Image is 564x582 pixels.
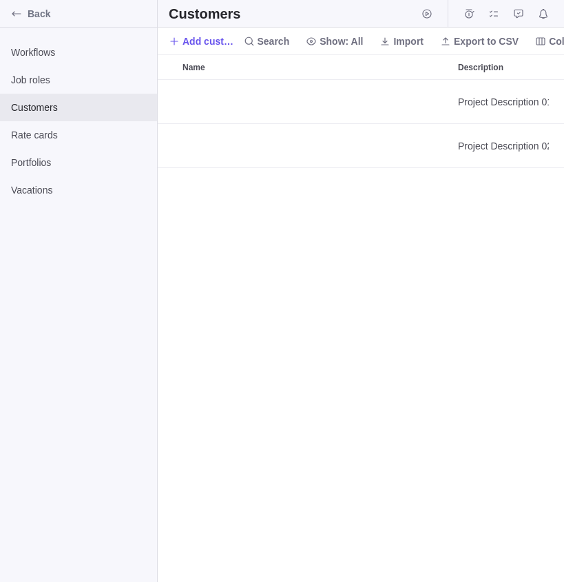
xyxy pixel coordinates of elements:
[458,95,549,109] span: Project Description 01
[11,101,146,114] span: Customers
[300,32,368,51] span: Show: All
[484,4,503,23] span: My assignments
[177,124,452,168] div: Name
[11,128,146,142] span: Rate cards
[258,34,290,48] span: Search
[534,10,553,21] a: Notifications
[177,80,452,124] div: Name
[11,73,146,87] span: Job roles
[11,45,146,59] span: Workflows
[452,80,549,124] div: Description
[454,34,519,48] span: Export to CSV
[509,4,528,23] span: Approval requests
[417,4,437,23] span: Start timer
[509,10,528,21] a: Approval requests
[458,61,503,74] span: Description
[458,139,549,153] span: Project Description 02
[534,4,553,23] span: Notifications
[459,10,479,21] a: Time logs
[393,34,424,48] span: Import
[238,32,295,51] span: Search
[374,32,429,51] span: Import
[11,183,146,197] span: Vacations
[182,34,238,48] span: Add customer
[459,4,479,23] span: Time logs
[484,10,503,21] a: My assignments
[177,55,452,79] div: Name
[452,55,549,79] div: Description
[320,34,363,48] span: Show: All
[435,32,524,51] span: Export to CSV
[452,124,549,167] div: Project Description 02
[158,80,564,582] div: grid
[169,32,238,51] span: Add customer
[452,80,549,123] div: Project Description 01
[182,61,205,74] span: Name
[452,124,549,168] div: Description
[11,156,146,169] span: Portfolios
[28,7,152,21] span: Back
[169,4,240,23] h2: Customers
